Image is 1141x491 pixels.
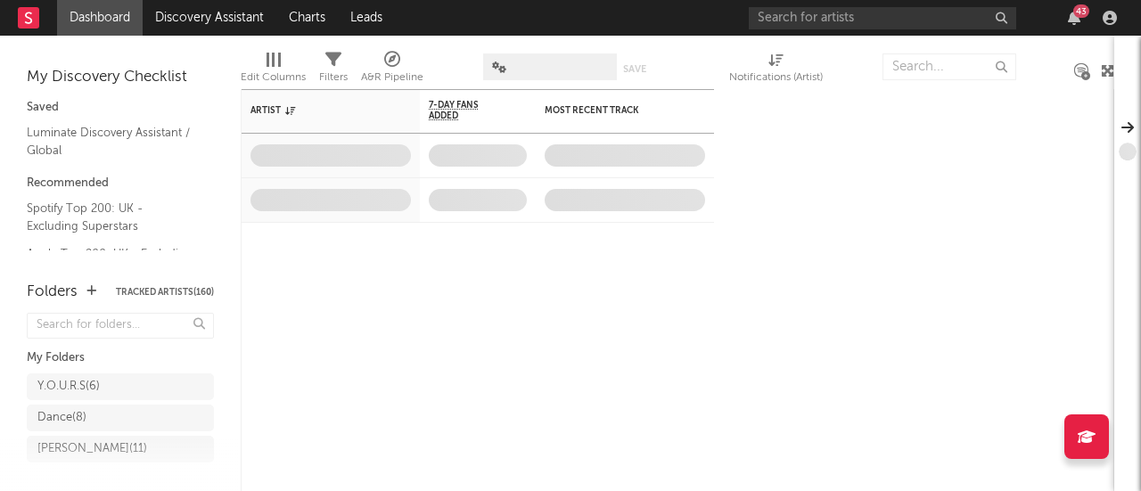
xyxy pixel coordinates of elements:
[319,45,348,96] div: Filters
[27,173,214,194] div: Recommended
[361,67,423,88] div: A&R Pipeline
[1068,11,1080,25] button: 43
[623,64,646,74] button: Save
[361,45,423,96] div: A&R Pipeline
[27,199,196,235] a: Spotify Top 200: UK - Excluding Superstars
[729,45,823,96] div: Notifications (Artist)
[27,97,214,119] div: Saved
[27,436,214,462] a: [PERSON_NAME](11)
[429,100,500,121] span: 7-Day Fans Added
[27,244,196,281] a: Apple Top 200: UK - Excluding Superstars
[319,67,348,88] div: Filters
[241,45,306,96] div: Edit Columns
[27,123,196,160] a: Luminate Discovery Assistant / Global
[27,313,214,339] input: Search for folders...
[749,7,1016,29] input: Search for artists
[27,348,214,369] div: My Folders
[250,105,384,116] div: Artist
[27,373,214,400] a: Y.O.U.R.S(6)
[27,405,214,431] a: Dance(8)
[545,105,678,116] div: Most Recent Track
[37,376,100,397] div: Y.O.U.R.S ( 6 )
[241,67,306,88] div: Edit Columns
[116,288,214,297] button: Tracked Artists(160)
[27,282,78,303] div: Folders
[1073,4,1089,18] div: 43
[27,67,214,88] div: My Discovery Checklist
[37,438,147,460] div: [PERSON_NAME] ( 11 )
[729,67,823,88] div: Notifications (Artist)
[882,53,1016,80] input: Search...
[37,407,86,429] div: Dance ( 8 )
